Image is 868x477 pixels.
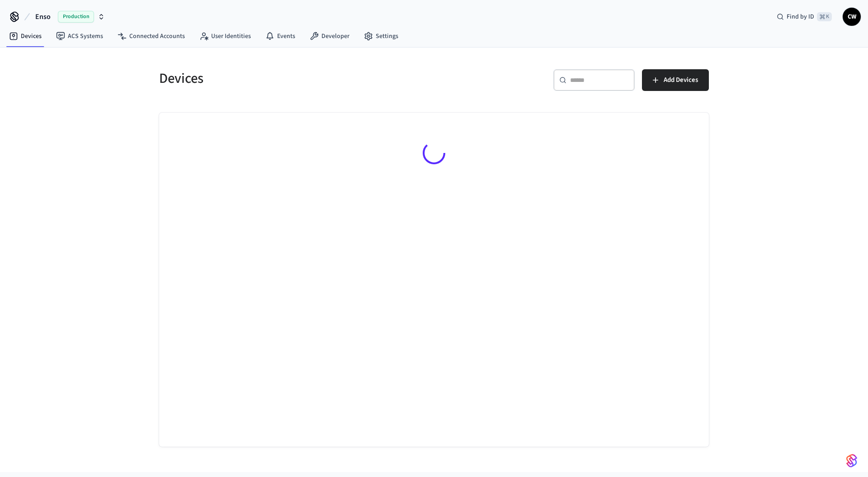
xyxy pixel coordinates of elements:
[844,9,860,25] span: CW
[258,28,302,44] a: Events
[58,11,94,23] span: Production
[302,28,357,44] a: Developer
[110,28,192,44] a: Connected Accounts
[357,28,406,44] a: Settings
[49,28,110,44] a: ACS Systems
[159,69,429,88] h5: Devices
[843,8,861,26] button: CW
[664,74,698,86] span: Add Devices
[2,28,49,44] a: Devices
[817,12,832,21] span: ⌘ K
[787,12,814,21] span: Find by ID
[769,9,839,25] div: Find by ID⌘ K
[35,11,51,22] span: Enso
[642,69,709,91] button: Add Devices
[192,28,258,44] a: User Identities
[846,453,857,468] img: SeamLogoGradient.69752ec5.svg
